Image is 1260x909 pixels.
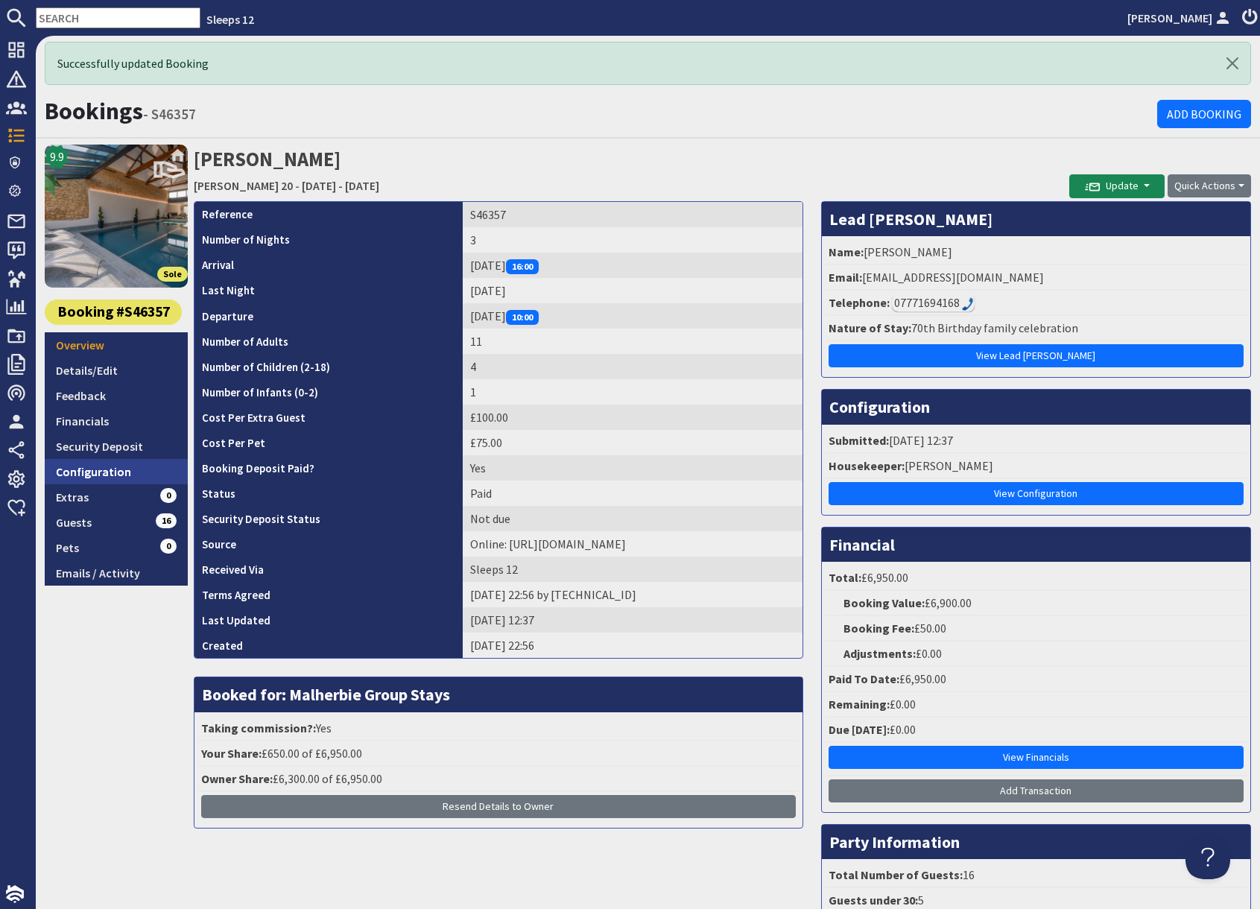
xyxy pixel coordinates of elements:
h3: Financial [822,528,1250,562]
div: Call: 07771694168 [892,294,975,311]
td: Sleeps 12 [463,557,802,582]
li: [PERSON_NAME] [826,240,1247,265]
th: Cost Per Extra Guest [194,405,463,430]
li: 16 [826,863,1247,888]
strong: Guests under 30: [829,893,918,908]
td: 4 [463,354,802,379]
span: Sole [157,267,188,282]
a: Booking #S46357 [45,300,182,325]
a: Add Transaction [829,779,1244,802]
td: 11 [463,329,802,354]
strong: Owner Share: [201,771,273,786]
strong: Email: [829,270,862,285]
li: Yes [198,716,799,741]
a: [PERSON_NAME] 20 [194,178,293,193]
li: £6,950.00 [826,667,1247,692]
li: £650.00 of £6,950.00 [198,741,799,767]
span: Resend Details to Owner [443,799,554,813]
li: [DATE] 12:37 [826,428,1247,454]
td: [DATE] 22:56 by [TECHNICAL_ID] [463,582,802,607]
strong: Telephone: [829,295,890,310]
th: Arrival [194,253,463,278]
strong: Nature of Stay: [829,320,911,335]
td: [DATE] 12:37 [463,607,802,633]
a: [PERSON_NAME] [1127,9,1233,27]
span: - [295,178,300,193]
strong: Paid To Date: [829,671,899,686]
h3: Configuration [822,390,1250,424]
strong: Total Number of Guests: [829,867,963,882]
a: View Financials [829,746,1244,769]
th: Last Updated [194,607,463,633]
td: Yes [463,455,802,481]
li: £50.00 [826,616,1247,642]
strong: Taking commission?: [201,720,316,735]
img: Churchill 20's icon [45,145,188,288]
li: £6,950.00 [826,566,1247,591]
td: [DATE] [463,278,802,303]
li: [EMAIL_ADDRESS][DOMAIN_NAME] [826,265,1247,291]
li: £6,900.00 [826,591,1247,616]
strong: Due [DATE]: [829,722,890,737]
a: Financials [45,408,188,434]
button: Resend Details to Owner [201,795,796,818]
input: SEARCH [36,7,200,28]
th: Source [194,531,463,557]
h3: Booked for: Malherbie Group Stays [194,677,802,712]
a: Configuration [45,459,188,484]
a: View Configuration [829,482,1244,505]
strong: Submitted: [829,433,889,448]
li: £0.00 [826,642,1247,667]
iframe: Toggle Customer Support [1185,834,1230,879]
th: Booking Deposit Paid? [194,455,463,481]
th: Reference [194,202,463,227]
span: 9.9 [50,148,64,165]
td: 3 [463,227,802,253]
th: Security Deposit Status [194,506,463,531]
td: 1 [463,379,802,405]
th: Number of Nights [194,227,463,253]
strong: Remaining: [829,697,890,712]
li: £6,300.00 of £6,950.00 [198,767,799,792]
a: Security Deposit [45,434,188,459]
a: Bookings [45,96,143,126]
a: Pets0 [45,535,188,560]
a: Emails / Activity [45,560,188,586]
th: Status [194,481,463,506]
strong: Housekeeper: [829,458,905,473]
i: Agreements were checked at the time of signing booking terms:<br>- I AGREE to take out appropriat... [270,590,282,602]
td: Online: https://www.google.com/ [463,531,802,557]
span: 0 [160,488,177,503]
td: Not due [463,506,802,531]
td: £75.00 [463,430,802,455]
a: Guests16 [45,510,188,535]
li: £0.00 [826,692,1247,718]
td: [DATE] [463,253,802,278]
span: 16:00 [506,259,539,274]
strong: Total: [829,570,861,585]
span: 0 [160,539,177,554]
li: £0.00 [826,718,1247,743]
th: Received Via [194,557,463,582]
strong: Name: [829,244,864,259]
a: Sleeps 12 [206,12,254,27]
a: Feedback [45,383,188,408]
a: View Lead [PERSON_NAME] [829,344,1244,367]
a: Churchill 20's icon9.9Sole [45,145,188,288]
img: staytech_i_w-64f4e8e9ee0a9c174fd5317b4b171b261742d2d393467e5bdba4413f4f884c10.svg [6,885,24,903]
span: 16 [156,513,177,528]
a: [DATE] - [DATE] [302,178,379,193]
th: Last Night [194,278,463,303]
button: Update [1069,174,1165,198]
strong: Adjustments: [843,646,916,661]
td: £100.00 [463,405,802,430]
th: Created [194,633,463,658]
td: [DATE] 22:56 [463,633,802,658]
li: 70th Birthday family celebration [826,316,1247,341]
th: Number of Children (2-18) [194,354,463,379]
img: hfpfyWBK5wQHBAGPgDf9c6qAYOxxMAAAAASUVORK5CYII= [962,297,974,311]
strong: Booking Value: [843,595,925,610]
td: Paid [463,481,802,506]
strong: Booking Fee: [843,621,914,636]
